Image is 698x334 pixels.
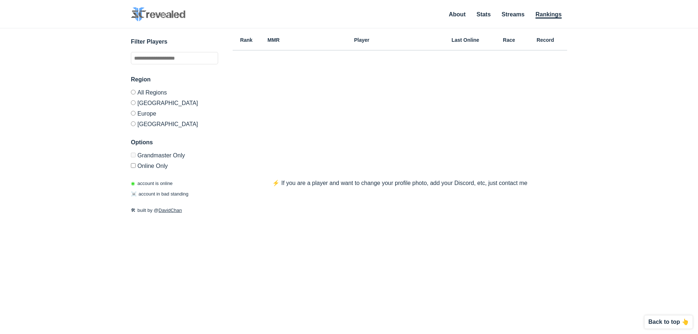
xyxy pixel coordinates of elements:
[159,208,182,213] a: DavidChan
[131,153,218,160] label: Only Show accounts currently in Grandmaster
[131,121,136,126] input: [GEOGRAPHIC_DATA]
[131,180,173,187] p: account is online
[131,191,137,197] span: ☠️
[287,37,436,43] h6: Player
[131,163,136,168] input: Online Only
[131,207,218,214] p: built by @
[131,100,136,105] input: [GEOGRAPHIC_DATA]
[131,37,218,46] h3: Filter Players
[449,11,466,17] a: About
[131,75,218,84] h3: Region
[131,160,218,169] label: Only show accounts currently laddering
[494,37,523,43] h6: Race
[233,37,260,43] h6: Rank
[131,153,136,157] input: Grandmaster Only
[131,190,188,198] p: account in bad standing
[535,11,562,19] a: Rankings
[260,37,287,43] h6: MMR
[131,181,135,186] span: ◉
[502,11,525,17] a: Streams
[131,90,218,97] label: All Regions
[131,7,185,21] img: SC2 Revealed
[523,37,567,43] h6: Record
[436,37,494,43] h6: Last Online
[131,97,218,108] label: [GEOGRAPHIC_DATA]
[258,179,542,188] p: ⚡️ If you are a player and want to change your profile photo, add your Discord, etc, just contact me
[131,118,218,127] label: [GEOGRAPHIC_DATA]
[131,111,136,116] input: Europe
[131,108,218,118] label: Europe
[131,138,218,147] h3: Options
[648,319,689,325] p: Back to top 👆
[477,11,491,17] a: Stats
[131,208,136,213] span: 🛠
[131,90,136,94] input: All Regions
